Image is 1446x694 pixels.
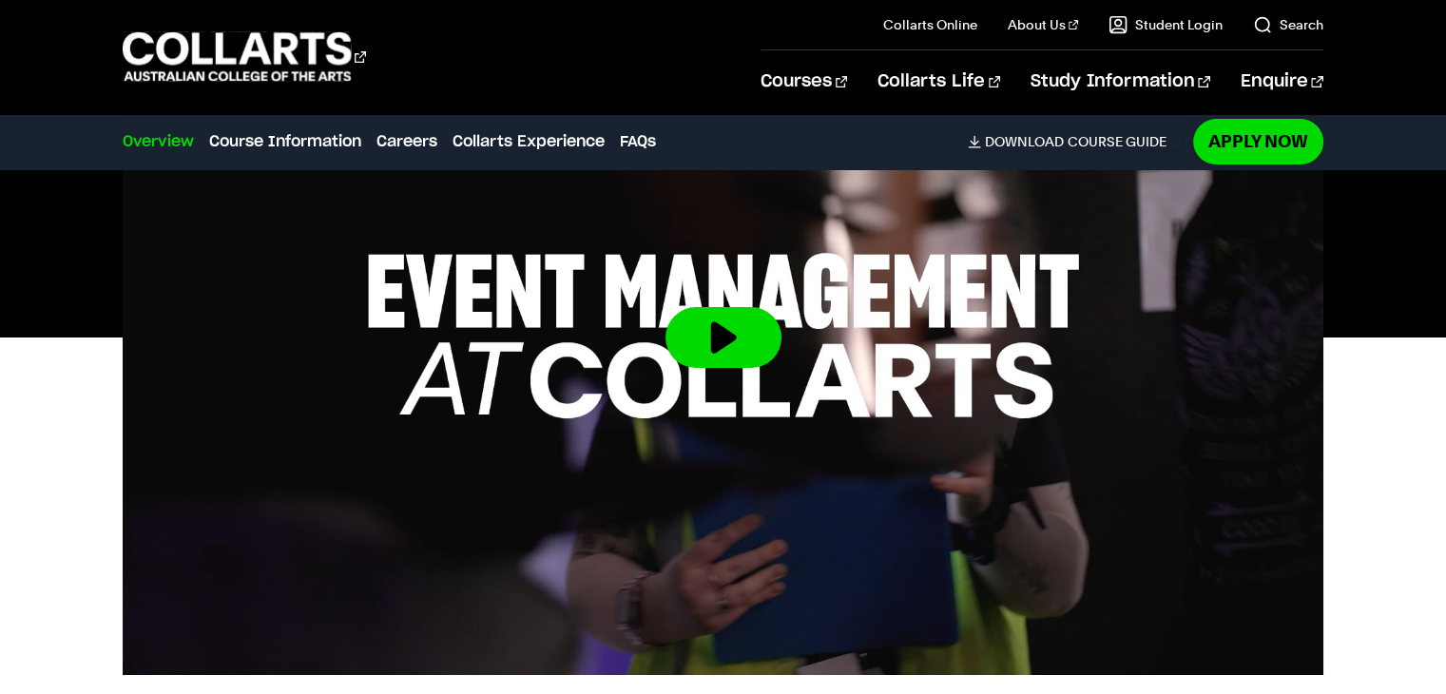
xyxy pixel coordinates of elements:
[761,50,847,113] a: Courses
[376,130,437,153] a: Careers
[453,130,605,153] a: Collarts Experience
[1253,15,1323,34] a: Search
[1241,50,1323,113] a: Enquire
[209,130,361,153] a: Course Information
[968,133,1182,150] a: DownloadCourse Guide
[985,133,1064,150] span: Download
[1109,15,1223,34] a: Student Login
[1031,50,1209,113] a: Study Information
[123,29,366,84] div: Go to homepage
[1008,15,1078,34] a: About Us
[123,130,194,153] a: Overview
[877,50,1000,113] a: Collarts Life
[883,15,977,34] a: Collarts Online
[1193,119,1323,164] a: Apply Now
[620,130,656,153] a: FAQs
